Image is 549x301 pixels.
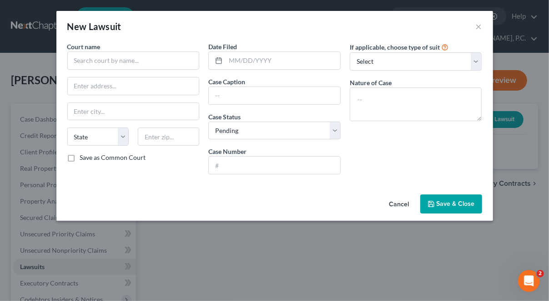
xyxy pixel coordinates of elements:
[68,77,199,95] input: Enter address...
[208,42,237,51] label: Date Filed
[420,194,482,214] button: Save & Close
[209,157,340,174] input: #
[382,195,417,214] button: Cancel
[67,43,101,51] span: Court name
[350,42,440,52] label: If applicable, choose type of suit
[208,77,245,87] label: Case Caption
[518,270,540,292] iframe: Intercom live chat
[208,113,241,121] span: Case Status
[138,128,199,146] input: Enter zip...
[68,103,199,120] input: Enter city...
[537,270,544,277] span: 2
[209,87,340,104] input: --
[80,153,146,162] label: Save as Common Court
[89,21,121,32] span: Lawsuit
[208,147,247,156] label: Case Number
[476,21,482,32] button: ×
[226,52,340,69] input: MM/DD/YYYY
[350,78,392,87] label: Nature of Case
[67,51,200,70] input: Search court by name...
[437,200,475,208] span: Save & Close
[67,21,87,32] span: New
